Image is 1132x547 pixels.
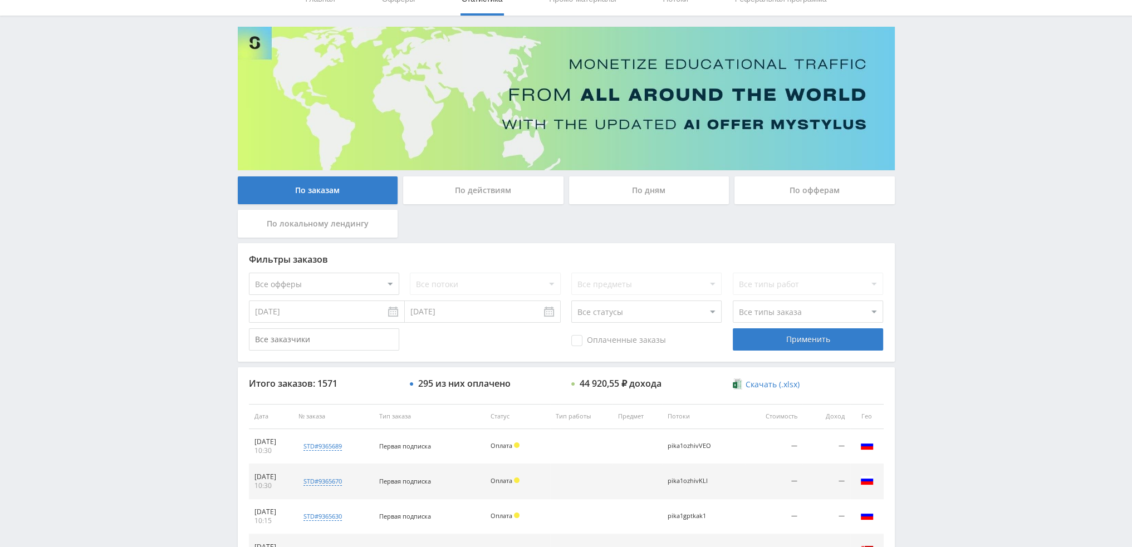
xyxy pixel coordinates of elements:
[580,378,661,388] div: 44 920,55 ₽ дохода
[860,509,874,522] img: rus.png
[733,379,800,390] a: Скачать (.xlsx)
[379,442,431,450] span: Первая подписка
[514,477,520,483] span: Холд
[249,328,399,351] input: Все заказчики
[249,404,293,429] th: Дата
[418,378,511,388] div: 295 из них оплачено
[745,429,803,464] td: —
[571,335,666,346] span: Оплаченные заказы
[379,477,431,485] span: Первая подписка
[550,404,612,429] th: Тип работы
[254,516,288,525] div: 10:15
[303,512,342,521] div: std#9365630
[612,404,662,429] th: Предмет
[293,404,373,429] th: № заказа
[254,446,288,455] div: 10:30
[514,512,520,518] span: Холд
[491,476,512,485] span: Оплата
[238,210,398,238] div: По локальному лендингу
[254,472,288,481] div: [DATE]
[733,328,883,351] div: Применить
[860,438,874,452] img: rus.png
[491,441,512,450] span: Оплата
[746,380,800,389] span: Скачать (.xlsx)
[802,499,850,534] td: —
[303,477,342,486] div: std#9365670
[745,499,803,534] td: —
[238,27,895,170] img: Banner
[569,176,729,204] div: По дням
[734,176,895,204] div: По офферам
[254,507,288,516] div: [DATE]
[733,378,742,390] img: xlsx
[802,429,850,464] td: —
[662,404,744,429] th: Потоки
[249,254,884,264] div: Фильтры заказов
[485,404,550,429] th: Статус
[491,511,512,520] span: Оплата
[403,176,563,204] div: По действиям
[238,176,398,204] div: По заказам
[514,442,520,448] span: Холд
[379,512,431,520] span: Первая подписка
[668,477,718,485] div: pika1ozhivKLI
[249,378,399,388] div: Итого заказов: 1571
[303,442,342,451] div: std#9365689
[668,442,718,450] div: pika1ozhivVEO
[745,464,803,499] td: —
[802,404,850,429] th: Доход
[254,437,288,446] div: [DATE]
[374,404,485,429] th: Тип заказа
[745,404,803,429] th: Стоимость
[668,512,718,520] div: pika1gptkak1
[860,474,874,487] img: rus.png
[850,404,884,429] th: Гео
[802,464,850,499] td: —
[254,481,288,490] div: 10:30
